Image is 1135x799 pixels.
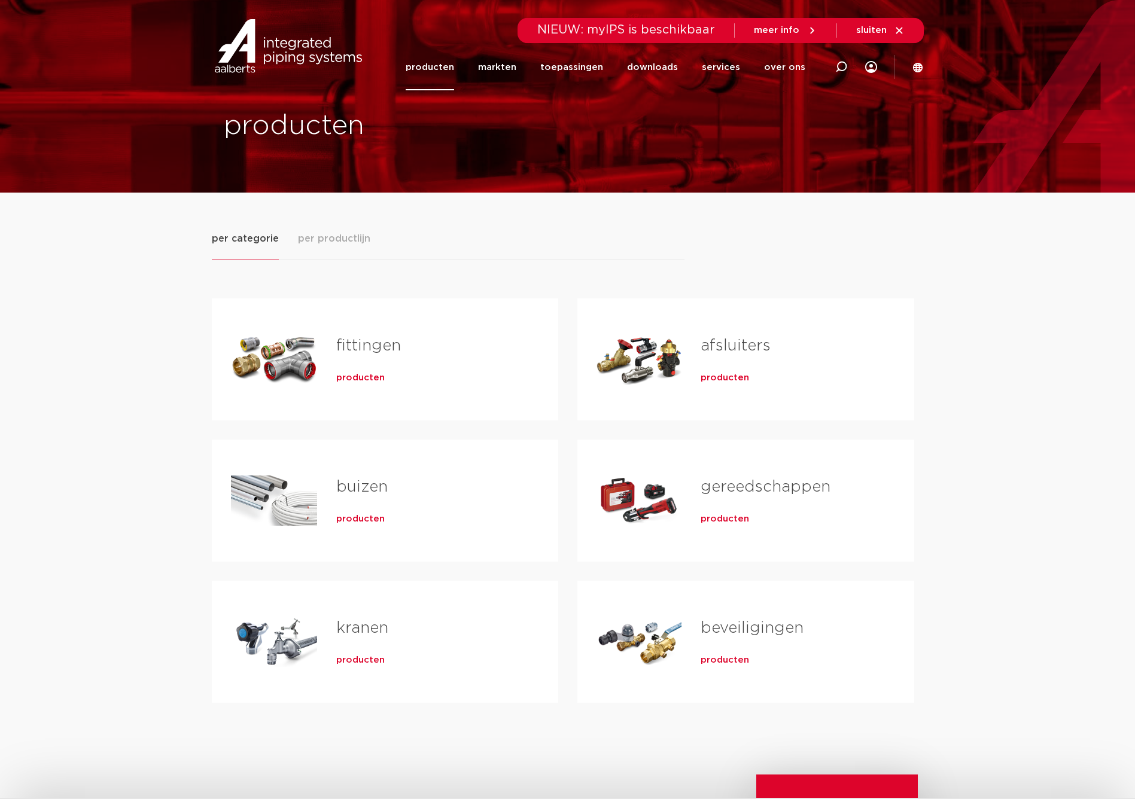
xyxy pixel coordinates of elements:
[336,620,388,636] a: kranen
[406,44,454,90] a: producten
[406,44,805,90] nav: Menu
[212,231,279,246] span: per categorie
[540,44,603,90] a: toepassingen
[627,44,678,90] a: downloads
[701,620,804,636] a: beveiligingen
[212,231,924,722] div: Tabs. Open items met enter of spatie, sluit af met escape en navigeer met de pijltoetsen.
[336,513,385,525] a: producten
[701,654,749,666] a: producten
[856,26,887,35] span: sluiten
[856,25,905,36] a: sluiten
[478,44,516,90] a: markten
[754,26,799,35] span: meer info
[701,372,749,384] a: producten
[702,44,740,90] a: services
[701,338,771,353] a: afsluiters
[336,372,385,384] a: producten
[754,25,817,36] a: meer info
[336,479,388,495] a: buizen
[336,654,385,666] a: producten
[537,24,715,36] span: NIEUW: myIPS is beschikbaar
[764,44,805,90] a: over ons
[701,513,749,525] a: producten
[298,231,370,246] span: per productlijn
[701,479,830,495] a: gereedschappen
[224,107,562,145] h1: producten
[336,338,401,353] a: fittingen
